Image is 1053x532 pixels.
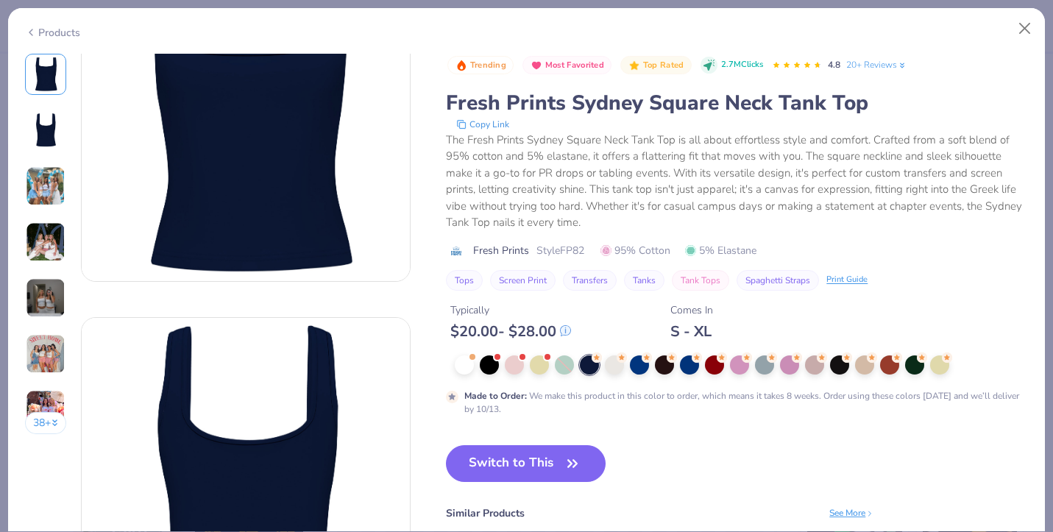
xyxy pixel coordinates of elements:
img: brand logo [446,245,466,257]
img: Front [28,57,63,92]
span: 4.8 [828,59,840,71]
div: The Fresh Prints Sydney Square Neck Tank Top is all about effortless style and comfort. Crafted f... [446,132,1028,231]
button: Tank Tops [672,270,729,291]
button: copy to clipboard [452,117,514,132]
button: Badge Button [620,56,691,75]
button: Screen Print [490,270,556,291]
div: We make this product in this color to order, which means it takes 8 weeks. Order using these colo... [464,389,1028,416]
button: Transfers [563,270,617,291]
img: Back [28,113,63,148]
button: Tanks [624,270,664,291]
img: User generated content [26,278,65,318]
button: 38+ [25,412,67,434]
button: Spaghetti Straps [737,270,819,291]
span: Style FP82 [536,243,584,258]
button: Switch to This [446,445,606,482]
div: Typically [450,302,571,318]
span: Fresh Prints [473,243,529,258]
div: $ 20.00 - $ 28.00 [450,322,571,341]
button: Badge Button [447,56,514,75]
img: User generated content [26,334,65,374]
div: 4.8 Stars [772,54,822,77]
span: 5% Elastane [685,243,756,258]
strong: Made to Order : [464,390,527,402]
div: Print Guide [826,274,868,286]
span: 2.7M Clicks [721,59,763,71]
img: Most Favorited sort [531,60,542,71]
button: Badge Button [522,56,611,75]
a: 20+ Reviews [846,58,907,71]
button: Close [1011,15,1039,43]
img: Trending sort [455,60,467,71]
div: Fresh Prints Sydney Square Neck Tank Top [446,89,1028,117]
span: Most Favorited [545,61,604,69]
span: Trending [470,61,506,69]
button: Tops [446,270,483,291]
img: Top Rated sort [628,60,640,71]
div: See More [829,506,874,519]
div: Comes In [670,302,713,318]
img: User generated content [26,166,65,206]
span: Top Rated [643,61,684,69]
span: 95% Cotton [600,243,670,258]
div: Similar Products [446,506,525,521]
img: User generated content [26,390,65,430]
div: Products [25,25,80,40]
div: S - XL [670,322,713,341]
img: User generated content [26,222,65,262]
